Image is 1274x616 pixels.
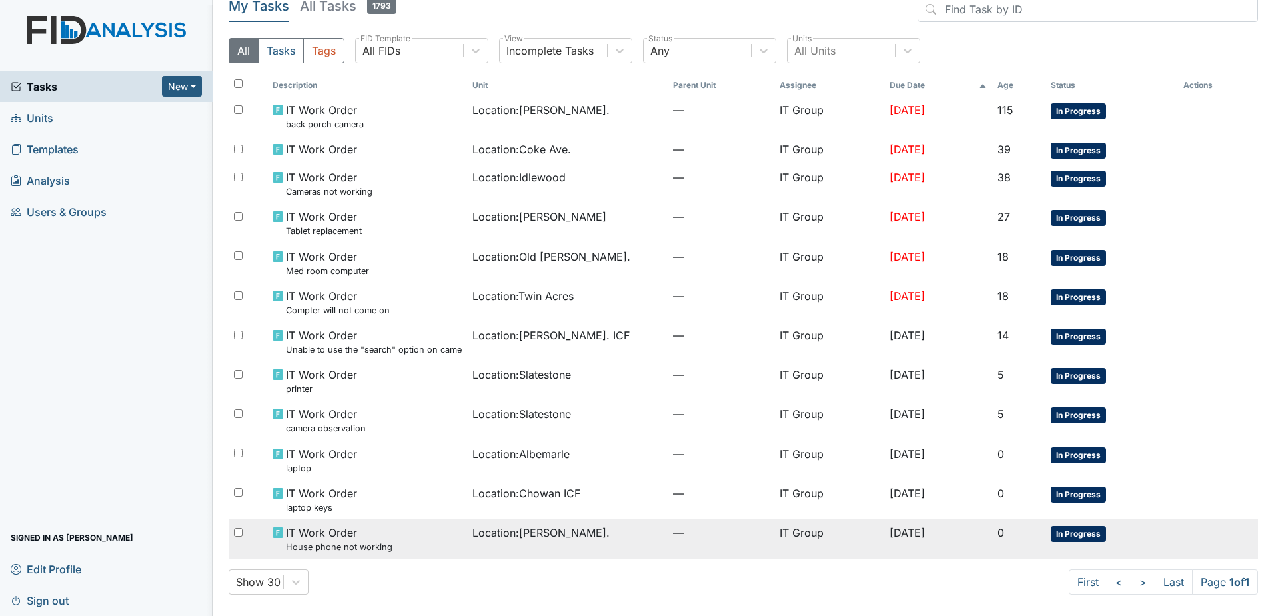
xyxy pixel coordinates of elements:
[673,446,769,462] span: —
[11,590,69,611] span: Sign out
[1107,569,1131,595] a: <
[286,446,357,475] span: IT Work Order laptop
[472,406,571,422] span: Location : Slatestone
[997,210,1010,223] span: 27
[997,103,1013,117] span: 115
[303,38,344,63] button: Tags
[1051,526,1106,542] span: In Progress
[1051,210,1106,226] span: In Progress
[1051,368,1106,384] span: In Progress
[774,243,884,283] td: IT Group
[11,559,81,579] span: Edit Profile
[1051,143,1106,159] span: In Progress
[884,74,992,97] th: Toggle SortBy
[286,367,357,395] span: IT Work Order printer
[774,401,884,440] td: IT Group
[997,447,1004,461] span: 0
[673,102,769,118] span: —
[467,74,668,97] th: Toggle SortBy
[1051,329,1106,345] span: In Progress
[997,487,1004,500] span: 0
[774,480,884,519] td: IT Group
[1051,447,1106,463] span: In Progress
[1069,569,1258,595] nav: task-pagination
[794,43,836,59] div: All Units
[890,171,925,184] span: [DATE]
[236,574,281,590] div: Show 30
[1051,250,1106,266] span: In Progress
[992,74,1045,97] th: Toggle SortBy
[890,250,925,263] span: [DATE]
[1178,74,1245,97] th: Actions
[673,525,769,541] span: —
[472,141,571,157] span: Location : Coke Ave.
[286,462,357,475] small: laptop
[472,288,574,304] span: Location : Twin Acres
[774,519,884,559] td: IT Group
[774,361,884,401] td: IT Group
[890,210,925,223] span: [DATE]
[890,143,925,156] span: [DATE]
[11,79,162,95] a: Tasks
[162,76,202,97] button: New
[11,527,133,548] span: Signed in as [PERSON_NAME]
[774,74,884,97] th: Assignee
[286,541,392,553] small: House phone not working
[673,367,769,383] span: —
[286,485,357,514] span: IT Work Order laptop keys
[229,38,259,63] button: All
[890,289,925,303] span: [DATE]
[362,43,400,59] div: All FIDs
[267,74,468,97] th: Toggle SortBy
[11,107,53,128] span: Units
[258,38,304,63] button: Tasks
[774,97,884,136] td: IT Group
[1051,289,1106,305] span: In Progress
[890,487,925,500] span: [DATE]
[1229,575,1249,589] strong: 1 of 1
[472,485,580,501] span: Location : Chowan ICF
[997,143,1011,156] span: 39
[1069,569,1107,595] a: First
[286,102,364,131] span: IT Work Order back porch camera
[286,288,390,317] span: IT Work Order Compter will not come on
[472,249,630,265] span: Location : Old [PERSON_NAME].
[650,43,670,59] div: Any
[890,407,925,421] span: [DATE]
[1131,569,1155,595] a: >
[774,136,884,164] td: IT Group
[774,164,884,203] td: IT Group
[997,329,1009,342] span: 14
[286,265,369,277] small: Med room computer
[673,406,769,422] span: —
[286,209,362,237] span: IT Work Order Tablet replacement
[286,327,462,356] span: IT Work Order Unable to use the "search" option on cameras.
[1155,569,1193,595] a: Last
[472,446,570,462] span: Location : Albemarle
[472,209,606,225] span: Location : [PERSON_NAME]
[997,407,1004,421] span: 5
[1192,569,1258,595] span: Page
[286,501,357,514] small: laptop keys
[774,441,884,480] td: IT Group
[774,203,884,243] td: IT Group
[668,74,774,97] th: Toggle SortBy
[673,288,769,304] span: —
[1045,74,1177,97] th: Toggle SortBy
[673,249,769,265] span: —
[286,141,357,157] span: IT Work Order
[286,249,369,277] span: IT Work Order Med room computer
[673,327,769,343] span: —
[997,368,1004,381] span: 5
[997,526,1004,539] span: 0
[890,329,925,342] span: [DATE]
[286,406,366,435] span: IT Work Order camera observation
[997,171,1011,184] span: 38
[673,485,769,501] span: —
[997,289,1009,303] span: 18
[997,250,1009,263] span: 18
[472,169,566,185] span: Location : Idlewood
[286,343,462,356] small: Unable to use the "search" option on cameras.
[890,103,925,117] span: [DATE]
